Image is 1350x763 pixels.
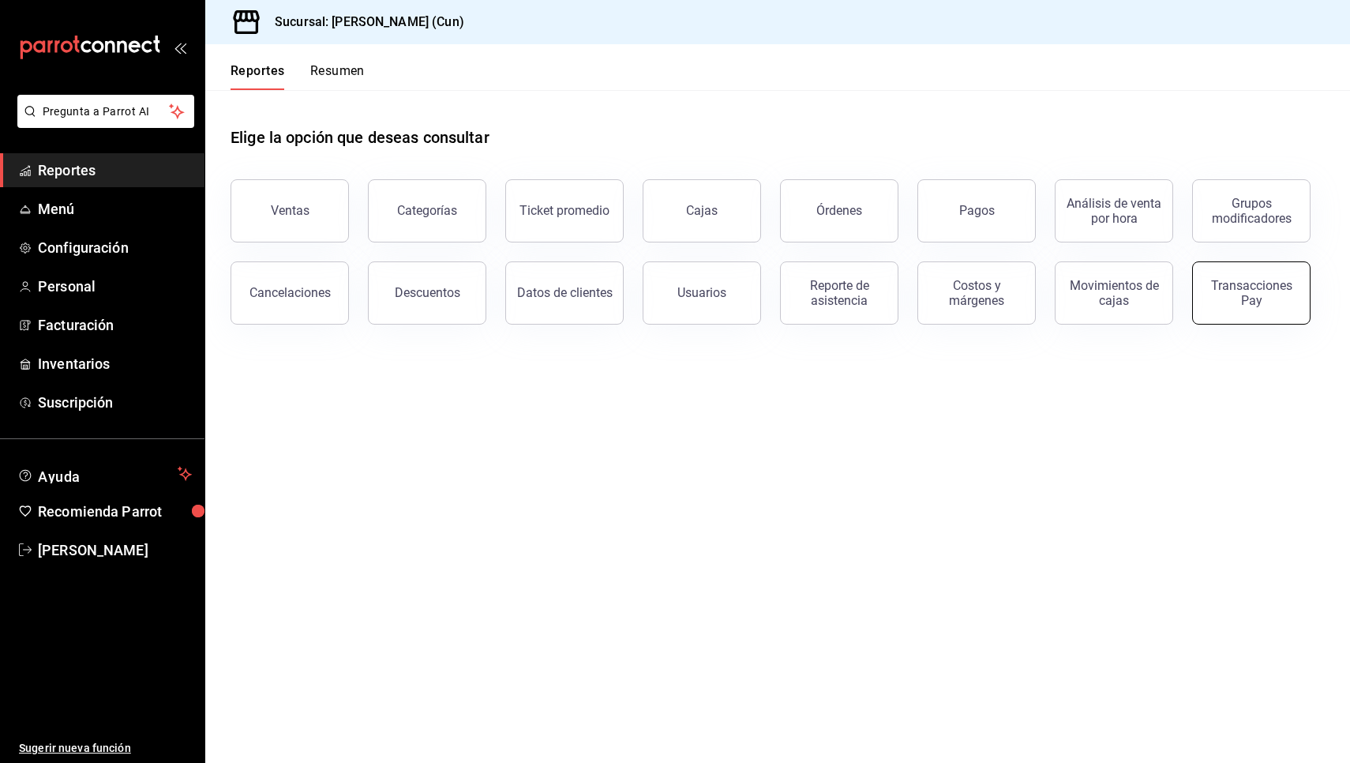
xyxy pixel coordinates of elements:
span: Personal [38,276,192,297]
div: Transacciones Pay [1202,278,1300,308]
button: Ticket promedio [505,179,624,242]
h3: Sucursal: [PERSON_NAME] (Cun) [262,13,464,32]
span: Configuración [38,237,192,258]
div: Datos de clientes [517,285,613,300]
span: Sugerir nueva función [19,740,192,757]
button: Movimientos de cajas [1055,261,1173,325]
div: Categorías [397,203,457,218]
button: Datos de clientes [505,261,624,325]
a: Cajas [643,179,761,242]
div: Descuentos [395,285,460,300]
div: Ventas [271,203,309,218]
button: Categorías [368,179,486,242]
button: Reporte de asistencia [780,261,898,325]
button: Pagos [917,179,1036,242]
div: Órdenes [816,203,862,218]
div: Reporte de asistencia [790,278,888,308]
span: [PERSON_NAME] [38,539,192,561]
div: Costos y márgenes [928,278,1026,308]
span: Facturación [38,314,192,336]
button: Costos y márgenes [917,261,1036,325]
a: Pregunta a Parrot AI [11,115,194,131]
button: Órdenes [780,179,898,242]
button: Reportes [231,63,285,90]
div: Análisis de venta por hora [1065,196,1163,226]
div: Grupos modificadores [1202,196,1300,226]
button: open_drawer_menu [174,41,186,54]
div: Cancelaciones [249,285,331,300]
button: Usuarios [643,261,761,325]
div: Movimientos de cajas [1065,278,1163,308]
button: Ventas [231,179,349,242]
button: Descuentos [368,261,486,325]
button: Resumen [310,63,365,90]
div: Cajas [686,201,718,220]
span: Reportes [38,160,192,181]
button: Cancelaciones [231,261,349,325]
span: Menú [38,198,192,220]
span: Pregunta a Parrot AI [43,103,170,120]
div: Ticket promedio [519,203,609,218]
h1: Elige la opción que deseas consultar [231,126,489,149]
div: navigation tabs [231,63,365,90]
span: Inventarios [38,353,192,374]
button: Transacciones Pay [1192,261,1311,325]
div: Usuarios [677,285,726,300]
button: Pregunta a Parrot AI [17,95,194,128]
span: Suscripción [38,392,192,413]
span: Ayuda [38,464,171,483]
span: Recomienda Parrot [38,501,192,522]
div: Pagos [959,203,995,218]
button: Análisis de venta por hora [1055,179,1173,242]
button: Grupos modificadores [1192,179,1311,242]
